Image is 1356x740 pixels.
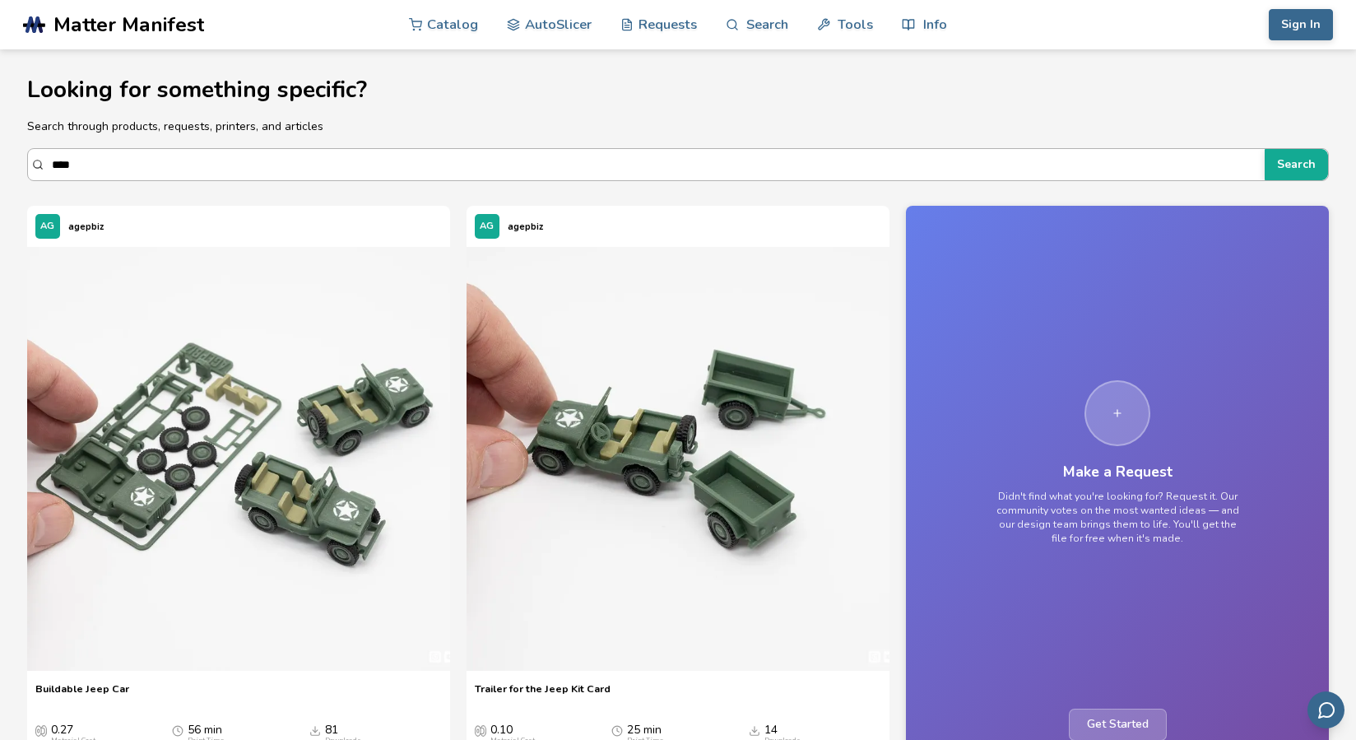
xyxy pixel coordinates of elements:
p: Didn't find what you're looking for? Request it. Our community votes on the most wanted ideas — a... [994,490,1241,547]
h1: Looking for something specific? [27,77,1329,103]
input: Search [52,150,1256,179]
button: Search [1265,149,1328,180]
span: Average Cost [475,724,486,737]
span: Downloads [749,724,760,737]
span: Downloads [309,724,321,737]
button: Send feedback via email [1307,691,1344,728]
span: AG [480,221,494,232]
button: Sign In [1269,9,1333,40]
span: Average Print Time [172,724,183,737]
h3: Make a Request [1063,463,1173,481]
span: Average Cost [35,724,47,737]
p: agepbiz [508,218,543,235]
span: AG [40,221,54,232]
span: Average Print Time [611,724,623,737]
a: Buildable Jeep Car [35,682,129,707]
a: Trailer for the Jeep Kit Card [475,682,611,707]
p: agepbiz [68,218,104,235]
p: Search through products, requests, printers, and articles [27,118,1329,135]
span: Matter Manifest [53,13,204,36]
